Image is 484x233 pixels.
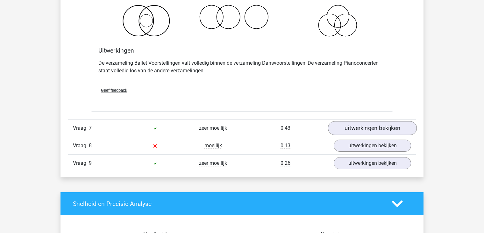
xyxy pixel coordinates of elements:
[281,142,290,149] span: 0:13
[73,200,382,208] h4: Snelheid en Precisie Analyse
[199,125,227,131] span: zeer moeilijk
[98,47,386,54] h4: Uitwerkingen
[204,142,222,149] span: moeilijk
[89,125,92,131] span: 7
[89,160,92,166] span: 9
[73,142,89,149] span: Vraag
[199,160,227,166] span: zeer moeilijk
[89,142,92,149] span: 8
[73,124,89,132] span: Vraag
[73,159,89,167] span: Vraag
[98,59,386,75] p: De verzameling Ballet Voorstellingen valt volledig binnen de verzameling Dansvoorstellingen; De v...
[334,157,411,169] a: uitwerkingen bekijken
[328,121,417,135] a: uitwerkingen bekijken
[101,88,127,93] span: Geef feedback
[281,125,290,131] span: 0:43
[281,160,290,166] span: 0:26
[334,140,411,152] a: uitwerkingen bekijken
